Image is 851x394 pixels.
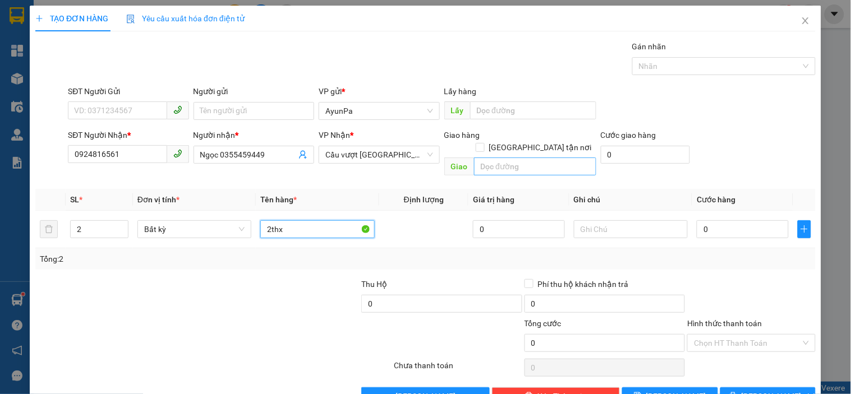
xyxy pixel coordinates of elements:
[444,157,474,175] span: Giao
[298,150,307,159] span: user-add
[325,146,433,163] span: Cầu vượt Bình Phước
[100,43,122,56] span: Gửi:
[144,221,245,238] span: Bất kỳ
[485,141,596,154] span: [GEOGRAPHIC_DATA] tận nơi
[361,280,387,289] span: Thu Hộ
[126,14,245,23] span: Yêu cầu xuất hóa đơn điện tử
[126,15,135,24] img: icon
[137,195,180,204] span: Đơn vị tính
[35,14,108,23] span: TẠO ĐƠN HÀNG
[100,30,141,39] span: [DATE] 10:31
[68,129,188,141] div: SĐT Người Nhận
[325,103,433,119] span: AyunPa
[601,146,691,164] input: Cước giao hàng
[470,101,596,119] input: Dọc đường
[473,195,514,204] span: Giá trị hàng
[790,6,821,37] button: Close
[194,129,314,141] div: Người nhận
[533,278,633,290] span: Phí thu hộ khách nhận trả
[35,15,43,22] span: plus
[687,319,762,328] label: Hình thức thanh toán
[798,225,811,234] span: plus
[29,8,75,25] b: Cô Hai
[798,220,811,238] button: plus
[260,220,374,238] input: VD: Bàn, Ghế
[525,319,562,328] span: Tổng cước
[319,85,439,98] div: VP gửi
[194,85,314,98] div: Người gửi
[100,61,140,75] span: AyunPa
[697,195,735,204] span: Cước hàng
[393,359,523,379] div: Chưa thanh toán
[474,157,596,175] input: Dọc đường
[444,131,480,140] span: Giao hàng
[173,105,182,114] span: phone
[574,220,688,238] input: Ghi Chú
[801,16,810,25] span: close
[473,220,565,238] input: 0
[100,77,125,97] span: 1th
[173,149,182,158] span: phone
[319,131,350,140] span: VP Nhận
[260,195,297,204] span: Tên hàng
[632,42,666,51] label: Gán nhãn
[444,87,477,96] span: Lấy hàng
[569,189,692,211] th: Ghi chú
[444,101,470,119] span: Lấy
[404,195,444,204] span: Định lượng
[601,131,656,140] label: Cước giao hàng
[40,253,329,265] div: Tổng: 2
[70,195,79,204] span: SL
[40,220,58,238] button: delete
[68,85,188,98] div: SĐT Người Gửi
[5,35,61,52] h2: TZEV9IK4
